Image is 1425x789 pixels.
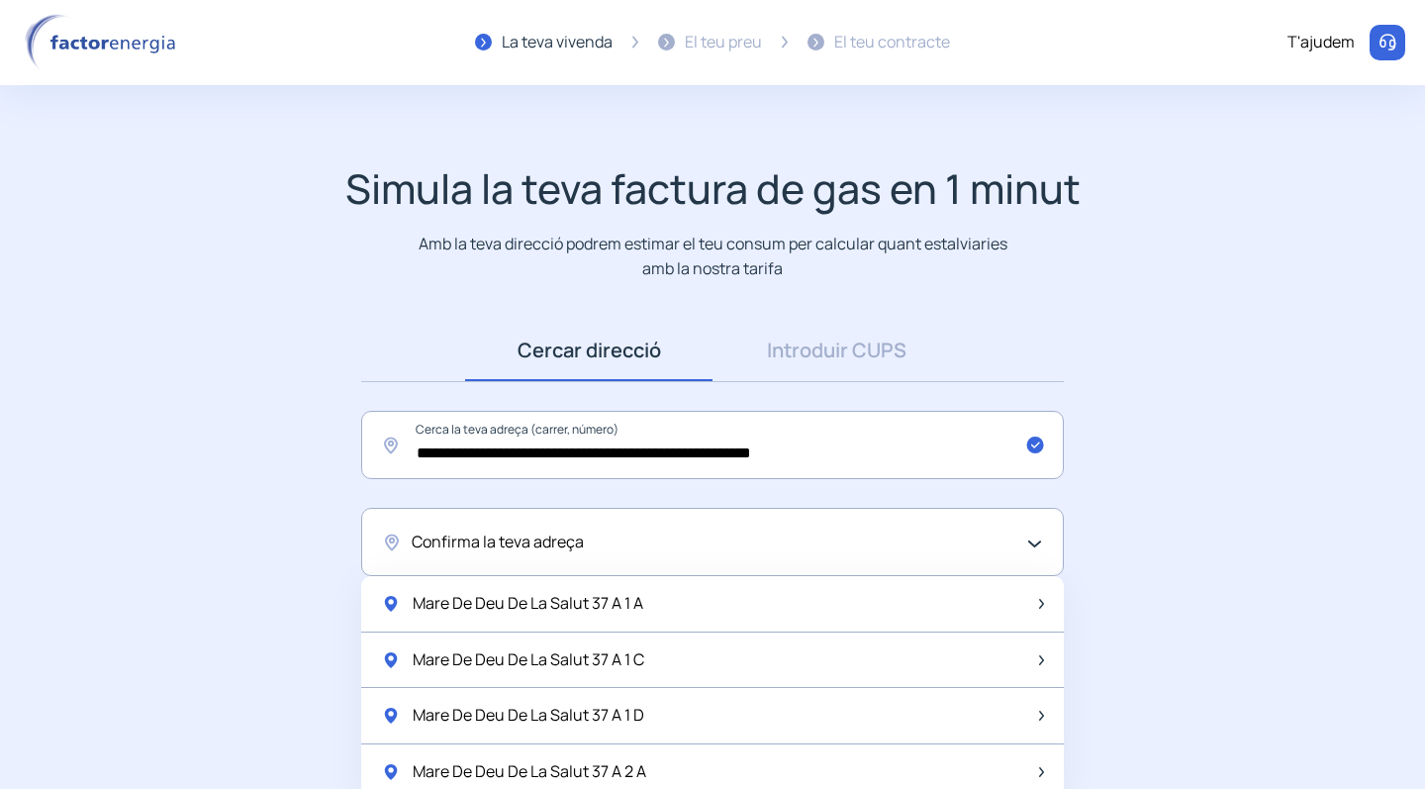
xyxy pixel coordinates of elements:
[1039,711,1044,721] img: arrow-next-item.svg
[413,703,644,729] span: Mare De Deu De La Salut 37 A 1 D
[1039,655,1044,665] img: arrow-next-item.svg
[502,30,613,55] div: La teva vivenda
[412,530,584,555] span: Confirma la teva adreça
[381,650,401,670] img: location-pin-green.svg
[413,591,643,617] span: Mare De Deu De La Salut 37 A 1 A
[1039,767,1044,777] img: arrow-next-item.svg
[685,30,762,55] div: El teu preu
[1377,33,1397,52] img: llamar
[413,759,646,785] span: Mare De Deu De La Salut 37 A 2 A
[381,762,401,782] img: location-pin-green.svg
[712,320,960,381] a: Introduir CUPS
[20,14,188,71] img: logo factor
[345,164,1081,213] h1: Simula la teva factura de gas en 1 minut
[381,594,401,614] img: location-pin-green.svg
[381,706,401,726] img: location-pin-green.svg
[413,647,644,673] span: Mare De Deu De La Salut 37 A 1 C
[1039,599,1044,609] img: arrow-next-item.svg
[1287,30,1355,55] div: T'ajudem
[415,232,1011,280] p: Amb la teva direcció podrem estimar el teu consum per calcular quant estalviaries amb la nostra t...
[465,320,712,381] a: Cercar direcció
[834,30,950,55] div: El teu contracte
